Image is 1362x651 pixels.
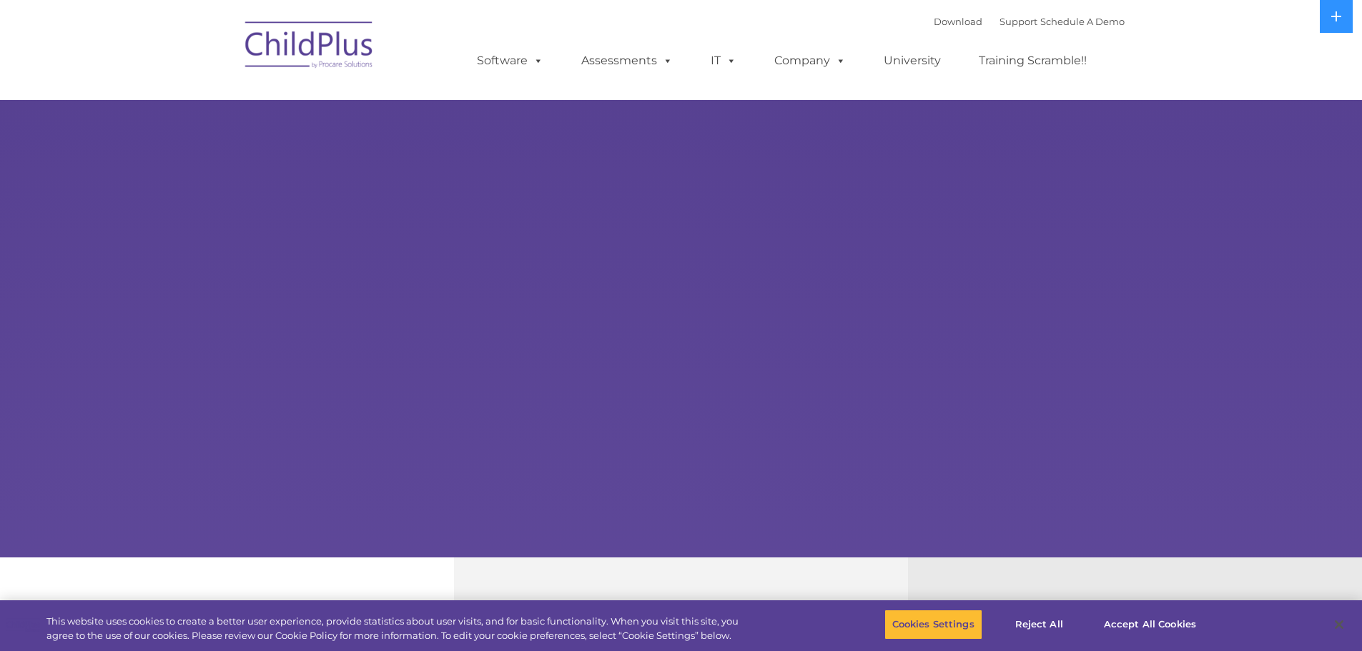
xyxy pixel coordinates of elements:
[1040,16,1125,27] a: Schedule A Demo
[934,16,1125,27] font: |
[567,46,687,75] a: Assessments
[1096,610,1204,640] button: Accept All Cookies
[869,46,955,75] a: University
[760,46,860,75] a: Company
[964,46,1101,75] a: Training Scramble!!
[1323,609,1355,640] button: Close
[463,46,558,75] a: Software
[46,615,749,642] div: This website uses cookies to create a better user experience, provide statistics about user visit...
[934,16,982,27] a: Download
[884,610,982,640] button: Cookies Settings
[995,610,1084,640] button: Reject All
[696,46,751,75] a: IT
[238,11,381,83] img: ChildPlus by Procare Solutions
[1000,16,1037,27] a: Support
